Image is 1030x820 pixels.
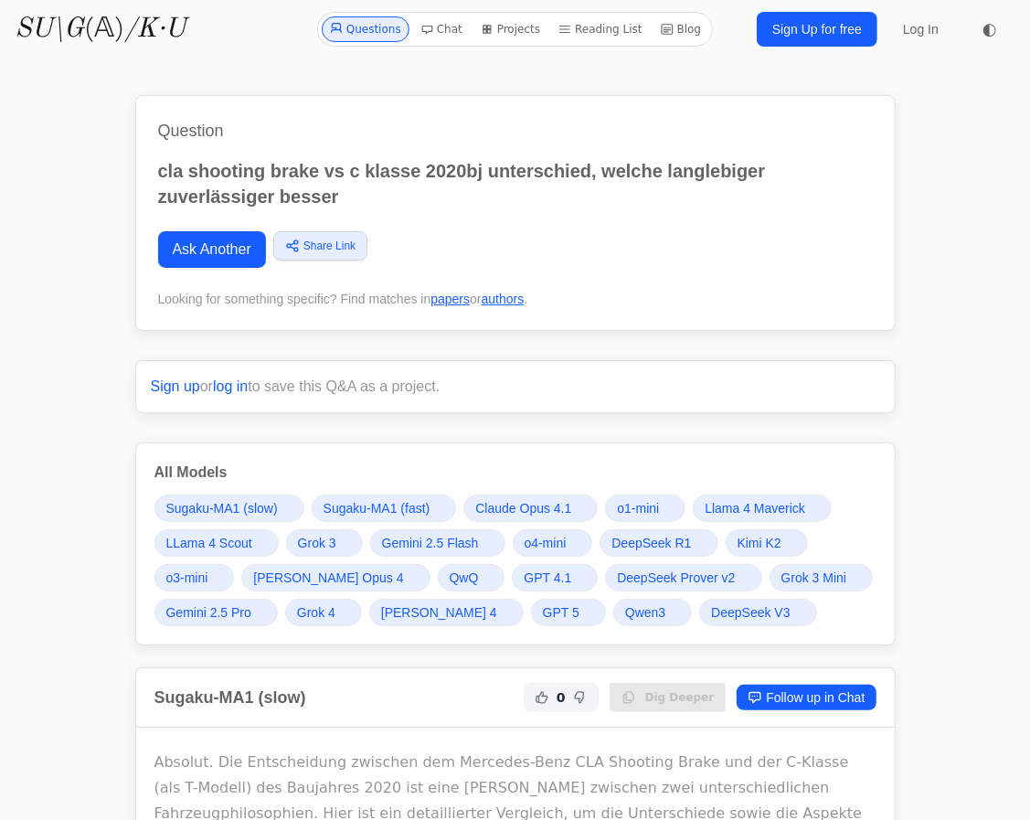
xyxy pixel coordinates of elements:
[154,462,876,484] h3: All Models
[605,564,761,591] a: DeepSeek Prover v2
[154,685,306,710] h2: Sugaku-MA1 (slow)
[693,495,832,522] a: Llama 4 Maverick
[154,529,279,557] a: LLama 4 Scout
[482,292,525,306] a: authors
[551,16,650,42] a: Reading List
[531,599,606,626] a: GPT 5
[524,569,571,587] span: GPT 4.1
[625,603,665,622] span: Qwen3
[158,231,266,268] a: Ask Another
[324,499,430,517] span: Sugaku-MA1 (fast)
[475,499,571,517] span: Claude Opus 4.1
[737,685,876,710] a: Follow up in Chat
[303,238,356,254] span: Share Link
[369,599,524,626] a: [PERSON_NAME] 4
[611,534,691,552] span: DeepSeek R1
[15,13,186,46] a: SU\G(𝔸)/K·U
[322,16,409,42] a: Questions
[298,534,336,552] span: Grok 3
[770,564,874,591] a: Grok 3 Mini
[543,603,579,622] span: GPT 5
[450,569,479,587] span: QwQ
[158,158,873,209] p: cla shooting brake vs c klasse 2020bj unterschied, welche langlebiger zuverlässiger besser
[253,569,403,587] span: [PERSON_NAME] Opus 4
[473,16,547,42] a: Projects
[151,378,200,394] a: Sign up
[525,534,567,552] span: o4-mini
[285,599,362,626] a: Grok 4
[154,495,304,522] a: Sugaku-MA1 (slow)
[158,290,873,308] div: Looking for something specific? Find matches in or .
[297,603,335,622] span: Grok 4
[124,16,186,43] i: /K·U
[151,376,880,398] p: or to save this Q&A as a project.
[757,12,877,47] a: Sign Up for free
[711,603,790,622] span: DeepSeek V3
[166,603,251,622] span: Gemini 2.5 Pro
[617,569,735,587] span: DeepSeek Prover v2
[154,599,278,626] a: Gemini 2.5 Pro
[605,495,685,522] a: o1-mini
[613,599,692,626] a: Qwen3
[892,13,950,46] a: Log In
[531,687,553,708] button: Helpful
[617,499,659,517] span: o1-mini
[413,16,470,42] a: Chat
[557,688,566,707] span: 0
[166,569,208,587] span: o3-mini
[463,495,598,522] a: Claude Opus 4.1
[738,534,781,552] span: Kimi K2
[699,599,816,626] a: DeepSeek V3
[213,378,248,394] a: log in
[512,564,598,591] a: GPT 4.1
[726,529,808,557] a: Kimi K2
[430,292,470,306] a: papers
[972,11,1008,48] button: ◐
[166,534,252,552] span: LLama 4 Scout
[312,495,457,522] a: Sugaku-MA1 (fast)
[15,16,84,43] i: SU\G
[982,21,997,37] span: ◐
[154,564,235,591] a: o3-mini
[166,499,278,517] span: Sugaku-MA1 (slow)
[370,529,505,557] a: Gemini 2.5 Flash
[158,118,873,144] h1: Question
[781,569,847,587] span: Grok 3 Mini
[438,564,505,591] a: QwQ
[653,16,709,42] a: Blog
[569,687,591,708] button: Not Helpful
[381,603,497,622] span: [PERSON_NAME] 4
[705,499,805,517] span: Llama 4 Maverick
[241,564,430,591] a: [PERSON_NAME] Opus 4
[286,529,363,557] a: Grok 3
[513,529,593,557] a: o4-mini
[382,534,479,552] span: Gemini 2.5 Flash
[600,529,717,557] a: DeepSeek R1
